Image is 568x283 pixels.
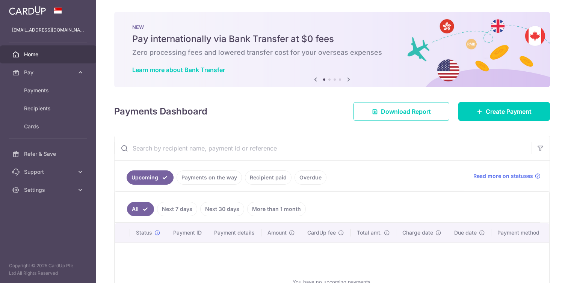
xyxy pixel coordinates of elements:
a: Upcoming [127,170,174,185]
h4: Payments Dashboard [114,105,207,118]
p: NEW [132,24,532,30]
a: More than 1 month [247,202,306,216]
a: Download Report [353,102,449,121]
span: Create Payment [486,107,532,116]
input: Search by recipient name, payment id or reference [115,136,532,160]
img: Bank transfer banner [114,12,550,87]
span: Recipients [24,105,74,112]
span: Home [24,51,74,58]
span: Total amt. [357,229,382,236]
img: CardUp [9,6,46,15]
th: Payment method [491,223,549,242]
span: Payments [24,87,74,94]
h6: Zero processing fees and lowered transfer cost for your overseas expenses [132,48,532,57]
a: Next 7 days [157,202,197,216]
th: Payment ID [167,223,208,242]
span: Cards [24,123,74,130]
a: Learn more about Bank Transfer [132,66,225,74]
p: [EMAIL_ADDRESS][DOMAIN_NAME] [12,26,84,34]
span: Settings [24,186,74,194]
span: CardUp fee [307,229,336,236]
span: Status [136,229,152,236]
a: Recipient paid [245,170,292,185]
th: Payment details [208,223,261,242]
span: Support [24,168,74,176]
span: Due date [454,229,477,236]
span: Refer & Save [24,150,74,158]
a: Create Payment [458,102,550,121]
span: Pay [24,69,74,76]
h5: Pay internationally via Bank Transfer at $0 fees [132,33,532,45]
a: Overdue [295,170,326,185]
span: Read more on statuses [473,172,533,180]
span: Charge date [402,229,433,236]
a: Read more on statuses [473,172,541,180]
span: Download Report [381,107,431,116]
a: Next 30 days [200,202,244,216]
span: Amount [267,229,287,236]
a: Payments on the way [177,170,242,185]
a: All [127,202,154,216]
